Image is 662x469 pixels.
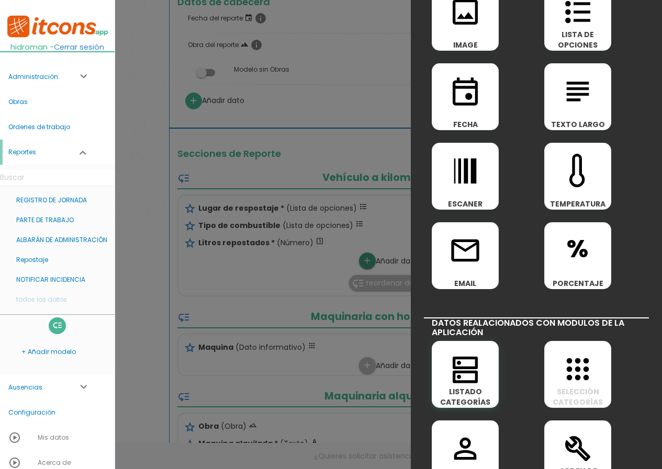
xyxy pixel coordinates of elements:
[561,75,594,108] i: subject
[448,154,482,188] i: line_weight
[448,75,482,108] i: event
[545,29,611,50] span: LISTA DE OPCIONES
[561,352,594,386] i: apps
[448,352,482,386] i: dns
[448,432,482,465] i: person
[561,432,594,465] i: build
[448,234,482,267] i: email
[432,119,498,130] span: FECHA
[545,386,611,407] span: SELECCIÓN CATEGORÍAS
[432,199,498,209] span: ESCANER
[545,223,611,267] span: %
[545,199,611,209] span: TEMPERATURA
[424,317,649,337] h2: DATOS REALACIONADOS CON MODULOS DE LA APLICACIÓN
[432,278,498,289] span: EMAIL
[545,119,611,130] span: TEXTO LARGO
[432,386,498,407] span: LISTADO CATEGORÍAS
[432,40,498,50] span: IMAGE
[545,278,611,289] span: PORCENTAJE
